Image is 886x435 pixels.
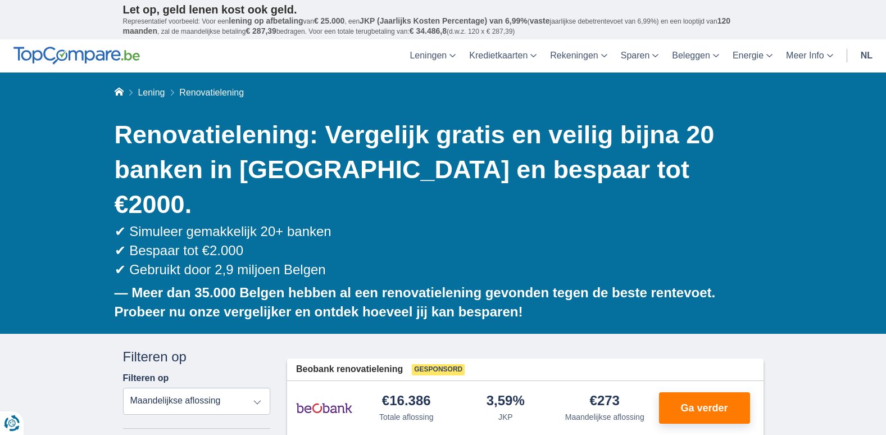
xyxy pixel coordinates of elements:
[462,39,543,72] a: Kredietkaarten
[726,39,779,72] a: Energie
[246,26,276,35] span: € 287,39
[115,285,716,319] b: — Meer dan 35.000 Belgen hebben al een renovatielening gevonden tegen de beste rentevoet. Probeer...
[382,394,431,409] div: €16.386
[665,39,726,72] a: Beleggen
[410,26,447,35] span: € 34.486,8
[314,16,345,25] span: € 25.000
[229,16,303,25] span: lening op afbetaling
[123,3,764,16] p: Let op, geld lenen kost ook geld.
[138,88,165,97] a: Lening
[412,364,465,375] span: Gesponsord
[115,88,124,97] a: Home
[680,403,728,413] span: Ga verder
[115,222,764,280] div: ✔ Simuleer gemakkelijk 20+ banken ✔ Bespaar tot €2.000 ✔ Gebruikt door 2,9 miljoen Belgen
[659,392,750,424] button: Ga verder
[498,411,513,423] div: JKP
[179,88,244,97] span: Renovatielening
[123,16,764,37] p: Representatief voorbeeld: Voor een van , een ( jaarlijkse debetrentevoet van 6,99%) en een loopti...
[296,394,352,422] img: product.pl.alt Beobank
[530,16,550,25] span: vaste
[854,39,879,72] a: nl
[123,16,731,35] span: 120 maanden
[590,394,620,409] div: €273
[115,117,764,222] h1: Renovatielening: Vergelijk gratis en veilig bijna 20 banken in [GEOGRAPHIC_DATA] en bespaar tot €...
[123,347,271,366] div: Filteren op
[403,39,462,72] a: Leningen
[779,39,840,72] a: Meer Info
[565,411,644,423] div: Maandelijkse aflossing
[487,394,525,409] div: 3,59%
[296,363,403,376] span: Beobank renovatielening
[360,16,528,25] span: JKP (Jaarlijks Kosten Percentage) van 6,99%
[123,373,169,383] label: Filteren op
[13,47,140,65] img: TopCompare
[543,39,614,72] a: Rekeningen
[614,39,666,72] a: Sparen
[379,411,434,423] div: Totale aflossing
